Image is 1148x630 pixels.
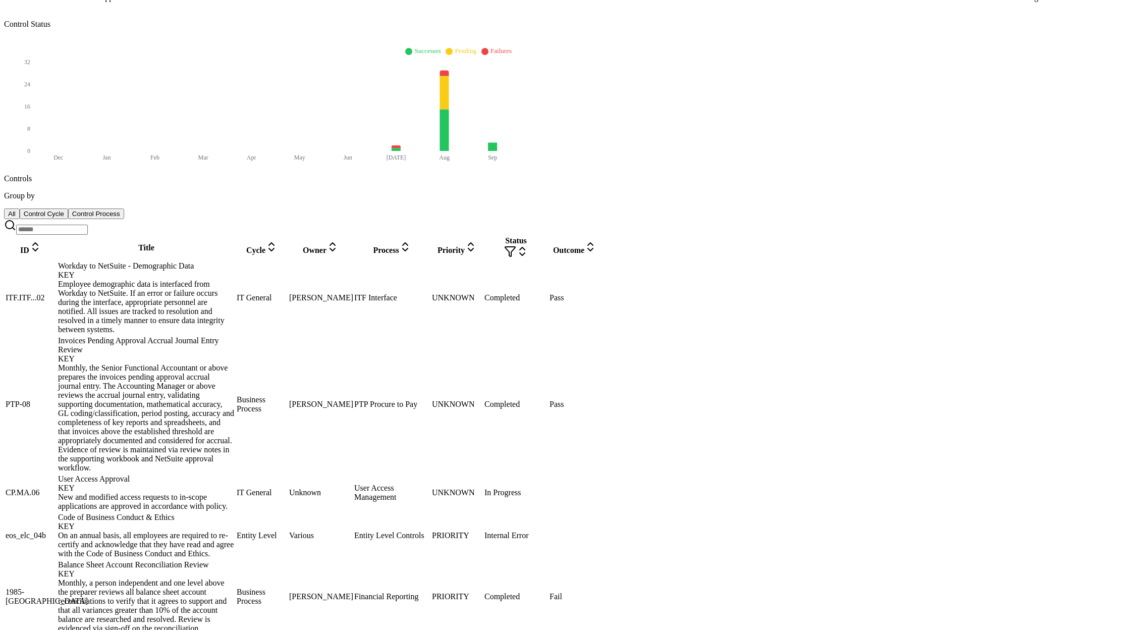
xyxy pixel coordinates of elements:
[488,153,497,161] tspan: Sep
[439,153,450,161] tspan: Aug
[414,47,441,55] span: Successes
[247,153,256,161] tspan: Apr
[484,293,548,302] div: Completed
[484,531,548,540] div: Internal Error
[58,475,235,493] div: User Access Approval
[27,125,30,132] tspan: 8
[236,474,288,511] td: IT General
[58,484,235,493] div: KEY
[550,400,600,409] div: Pass
[354,531,430,540] div: Entity Level Controls
[373,246,399,254] span: Process
[27,147,30,154] tspan: 0
[289,293,352,302] div: [PERSON_NAME]
[455,47,476,55] span: Pending
[58,336,235,363] div: Invoices Pending Approval Accrual Journal Entry Review
[150,153,159,161] tspan: Feb
[432,592,482,601] div: PRIORITY
[289,531,352,540] div: Various
[6,531,56,540] div: eos_elc_04b
[246,246,265,254] span: Cycle
[53,153,63,161] tspan: Dec
[484,488,548,497] div: In Progress
[6,588,56,606] div: 1985-[GEOGRAPHIC_DATA]
[289,592,352,601] div: [PERSON_NAME]
[344,153,352,161] tspan: Jun
[20,208,68,219] button: Control Cycle
[198,153,208,161] tspan: Mar
[354,592,430,601] div: Financial Reporting
[550,293,600,302] div: Pass
[24,59,30,66] tspan: 32
[58,569,235,579] div: KEY
[58,531,235,558] div: On an annual basis, all employees are required to re-certify and acknowledge that they have read ...
[68,208,124,219] button: Control Process
[236,512,288,559] td: Entity Level
[432,531,482,540] div: PRIORITY
[6,400,56,409] div: PTP-08
[6,488,56,497] div: CP.MA.06
[484,592,548,601] div: Completed
[236,261,288,335] td: IT General
[490,47,512,55] span: Failures
[303,246,326,254] span: Owner
[236,336,288,473] td: Business Process
[58,493,235,511] div: New and modified access requests to in-scope applications are approved in accordance with policy.
[550,592,600,601] div: Fail
[4,20,1144,29] p: Control Status
[58,271,235,280] div: KEY
[553,246,584,254] span: Outcome
[289,400,352,409] div: [PERSON_NAME]
[354,293,430,302] div: ITF Interface
[484,400,548,409] div: Completed
[432,293,482,302] div: UNKNOWN
[432,488,482,497] div: UNKNOWN
[4,191,1144,200] p: Group by
[354,400,430,409] div: PTP Procure to Pay
[289,488,352,497] div: Unknown
[24,103,30,110] tspan: 16
[4,174,1144,183] p: Controls
[58,363,235,472] div: Monthly, the Senior Functional Accountant or above prepares the invoices pending approval accrual...
[438,246,465,254] span: Priority
[138,243,154,252] span: Title
[387,153,406,161] tspan: [DATE]
[294,153,305,161] tspan: May
[24,81,30,88] tspan: 24
[58,513,235,531] div: Code of Business Conduct & Ethics
[58,522,235,531] div: KEY
[58,280,235,334] div: Employee demographic data is interfaced from Workday to NetSuite. If an error or failure occurs d...
[58,560,235,579] div: Balance Sheet Account Reconciliation Review
[6,293,56,302] div: ITF.ITF...02
[4,208,20,219] button: All
[20,246,29,254] span: ID
[432,400,482,409] div: UNKNOWN
[102,153,111,161] tspan: Jan
[58,354,235,363] div: KEY
[354,484,430,502] div: User Access Management
[58,261,235,280] div: Workday to NetSuite - Demographic Data
[505,236,527,245] span: Status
